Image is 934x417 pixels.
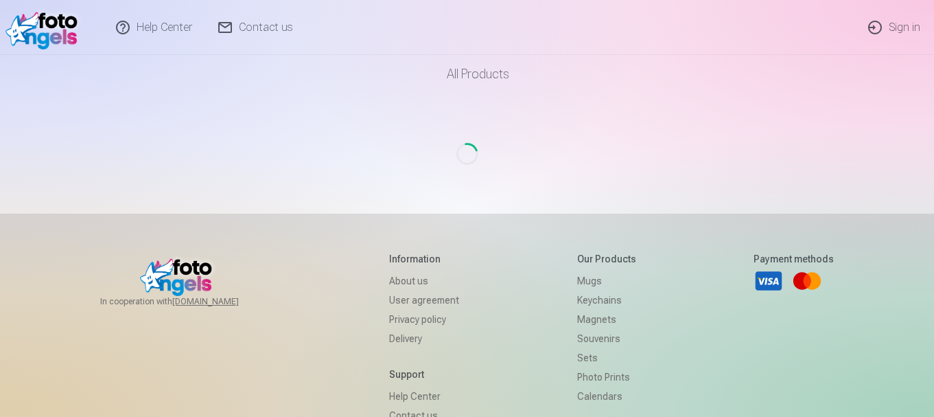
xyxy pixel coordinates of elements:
a: Sets [577,348,636,368]
a: Calendars [577,387,636,406]
a: Help Center [389,387,459,406]
h5: Support [389,368,459,381]
h5: Payment methods [754,252,834,266]
a: Privacy policy [389,310,459,329]
img: /v1 [5,5,84,49]
a: User agreement [389,291,459,310]
a: Mastercard [792,266,822,296]
a: About us [389,271,459,291]
a: Magnets [577,310,636,329]
h5: Information [389,252,459,266]
a: Delivery [389,329,459,348]
a: Visa [754,266,784,296]
a: Mugs [577,271,636,291]
h5: Our products [577,252,636,266]
a: Photo prints [577,368,636,387]
a: Souvenirs [577,329,636,348]
a: [DOMAIN_NAME] [172,296,272,307]
a: Keychains [577,291,636,310]
span: In cooperation with [100,296,272,307]
a: All products [408,55,526,93]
